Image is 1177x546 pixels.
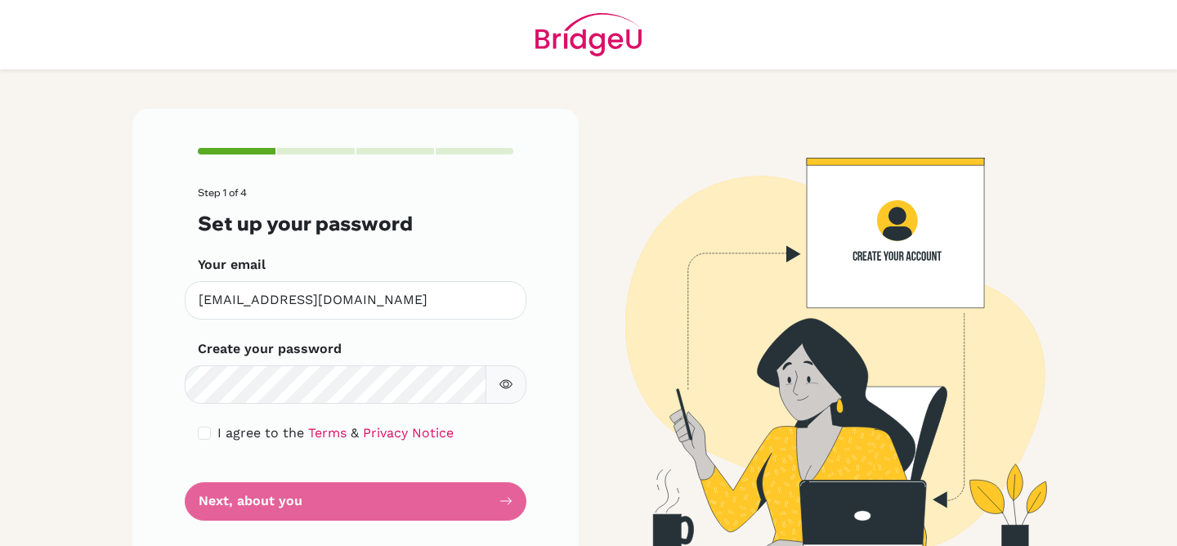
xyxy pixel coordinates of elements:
[198,212,513,235] h3: Set up your password
[363,425,454,441] a: Privacy Notice
[185,281,526,320] input: Insert your email*
[217,425,304,441] span: I agree to the
[198,186,247,199] span: Step 1 of 4
[198,339,342,359] label: Create your password
[351,425,359,441] span: &
[308,425,347,441] a: Terms
[198,255,266,275] label: Your email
